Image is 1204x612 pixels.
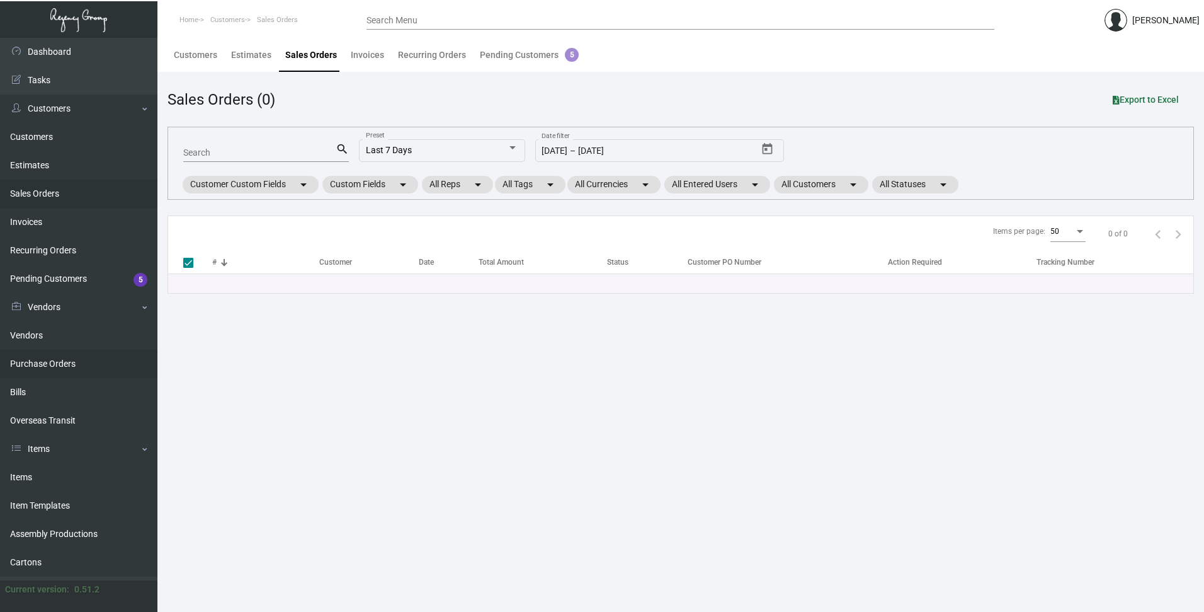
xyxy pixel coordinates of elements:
div: Estimates [231,49,271,62]
span: Last 7 Days [366,145,412,155]
mat-chip: All Reps [422,176,493,193]
mat-icon: arrow_drop_down [296,177,311,192]
mat-icon: arrow_drop_down [470,177,486,192]
div: Items per page: [993,226,1045,237]
mat-icon: arrow_drop_down [936,177,951,192]
div: [PERSON_NAME] [1132,14,1200,27]
mat-chip: All Statuses [872,176,958,193]
div: Customer PO Number [688,257,761,268]
mat-chip: Custom Fields [322,176,418,193]
div: Tracking Number [1036,257,1094,268]
div: Action Required [888,257,1036,268]
div: 0.51.2 [74,583,99,596]
button: Export to Excel [1103,88,1189,111]
span: – [570,146,576,156]
div: Date [419,257,434,268]
span: Customers [210,16,245,24]
mat-chip: All Entered Users [664,176,770,193]
mat-icon: arrow_drop_down [846,177,861,192]
div: Recurring Orders [398,49,466,62]
div: Customer [319,257,352,268]
span: Export to Excel [1113,95,1179,105]
mat-icon: arrow_drop_down [395,177,411,192]
mat-icon: arrow_drop_down [747,177,763,192]
mat-chip: All Tags [495,176,565,193]
mat-chip: All Customers [774,176,868,193]
div: Pending Customers [480,49,579,62]
span: Home [179,16,198,24]
div: Total Amount [479,257,607,268]
button: Open calendar [757,139,777,159]
div: Sales Orders (0) [168,88,275,111]
img: admin@bootstrapmaster.com [1105,9,1127,32]
mat-icon: search [336,142,349,157]
div: Status [607,257,681,268]
div: Sales Orders [285,49,337,62]
div: # [212,257,319,268]
mat-chip: Customer Custom Fields [183,176,319,193]
div: Customer PO Number [688,257,888,268]
span: 50 [1050,227,1059,236]
mat-icon: arrow_drop_down [543,177,558,192]
div: Invoices [351,49,384,62]
mat-chip: All Currencies [567,176,661,193]
button: Previous page [1148,224,1168,244]
div: Date [419,257,479,268]
mat-icon: arrow_drop_down [638,177,653,192]
div: Status [607,257,628,268]
input: End date [578,146,683,156]
div: Total Amount [479,257,524,268]
span: Sales Orders [257,16,298,24]
input: Start date [542,146,567,156]
div: # [212,257,217,268]
div: 0 of 0 [1108,228,1128,240]
div: Customers [174,49,217,62]
div: Current version: [5,583,69,596]
mat-select: Items per page: [1050,228,1086,236]
div: Tracking Number [1036,257,1193,268]
button: Next page [1168,224,1188,244]
div: Action Required [888,257,942,268]
div: Customer [319,257,419,268]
